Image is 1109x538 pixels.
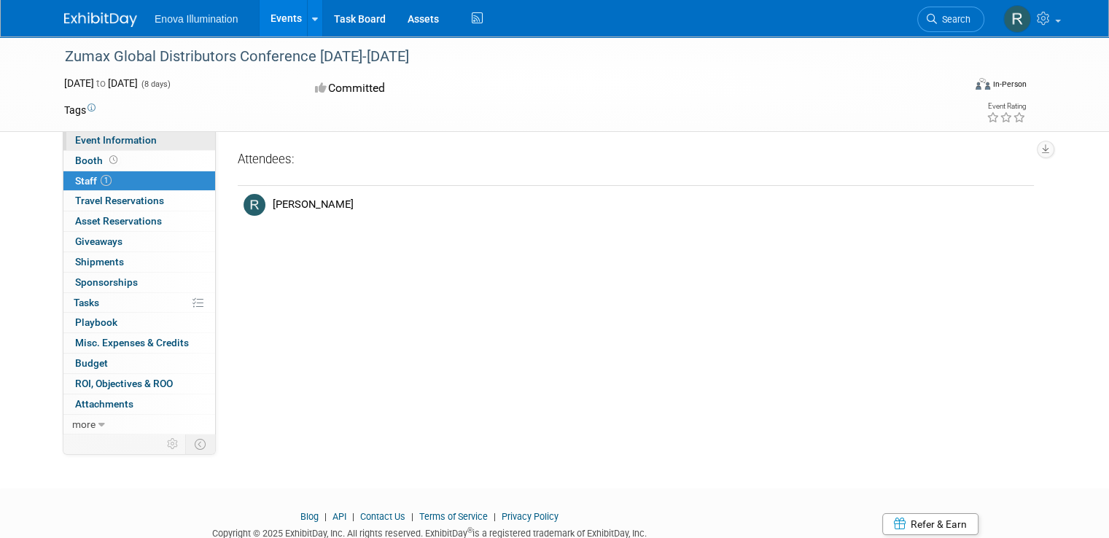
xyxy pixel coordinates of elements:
a: Terms of Service [419,511,488,522]
a: Budget [63,354,215,373]
img: R.jpg [244,194,265,216]
a: Misc. Expenses & Credits [63,333,215,353]
span: more [72,418,96,430]
span: Misc. Expenses & Credits [75,337,189,348]
span: (8 days) [140,79,171,89]
span: Travel Reservations [75,195,164,206]
span: Attachments [75,398,133,410]
span: Search [937,14,970,25]
a: Blog [300,511,319,522]
div: Committed [311,76,617,101]
a: Privacy Policy [502,511,559,522]
span: 1 [101,175,112,186]
sup: ® [467,526,472,534]
span: Asset Reservations [75,215,162,227]
div: [PERSON_NAME] [273,198,1028,211]
a: Attachments [63,394,215,414]
div: Attendees: [238,151,1034,170]
span: Booth not reserved yet [106,155,120,165]
div: Zumax Global Distributors Conference [DATE]-[DATE] [60,44,945,70]
div: Event Format [884,76,1027,98]
span: Event Information [75,134,157,146]
span: Shipments [75,256,124,268]
span: [DATE] [DATE] [64,77,138,89]
a: Search [917,7,984,32]
span: Budget [75,357,108,369]
div: In-Person [992,79,1027,90]
span: Tasks [74,297,99,308]
a: Travel Reservations [63,191,215,211]
a: Contact Us [360,511,405,522]
td: Tags [64,103,96,117]
a: Refer & Earn [882,513,978,535]
a: more [63,415,215,434]
img: Robyn Saathoff [1003,5,1031,33]
a: Asset Reservations [63,211,215,231]
span: ROI, Objectives & ROO [75,378,173,389]
a: API [332,511,346,522]
span: Enova Illumination [155,13,238,25]
span: | [490,511,499,522]
a: ROI, Objectives & ROO [63,374,215,394]
a: Shipments [63,252,215,272]
span: Playbook [75,316,117,328]
span: | [408,511,417,522]
span: Booth [75,155,120,166]
img: ExhibitDay [64,12,137,27]
span: | [349,511,358,522]
span: Staff [75,175,112,187]
a: Booth [63,151,215,171]
a: Sponsorships [63,273,215,292]
a: Staff1 [63,171,215,191]
a: Giveaways [63,232,215,252]
a: Event Information [63,130,215,150]
td: Personalize Event Tab Strip [160,434,186,453]
a: Tasks [63,293,215,313]
span: Giveaways [75,235,122,247]
div: Event Rating [987,103,1026,110]
span: Sponsorships [75,276,138,288]
span: to [94,77,108,89]
a: Playbook [63,313,215,332]
span: | [321,511,330,522]
td: Toggle Event Tabs [186,434,216,453]
img: Format-Inperson.png [976,78,990,90]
